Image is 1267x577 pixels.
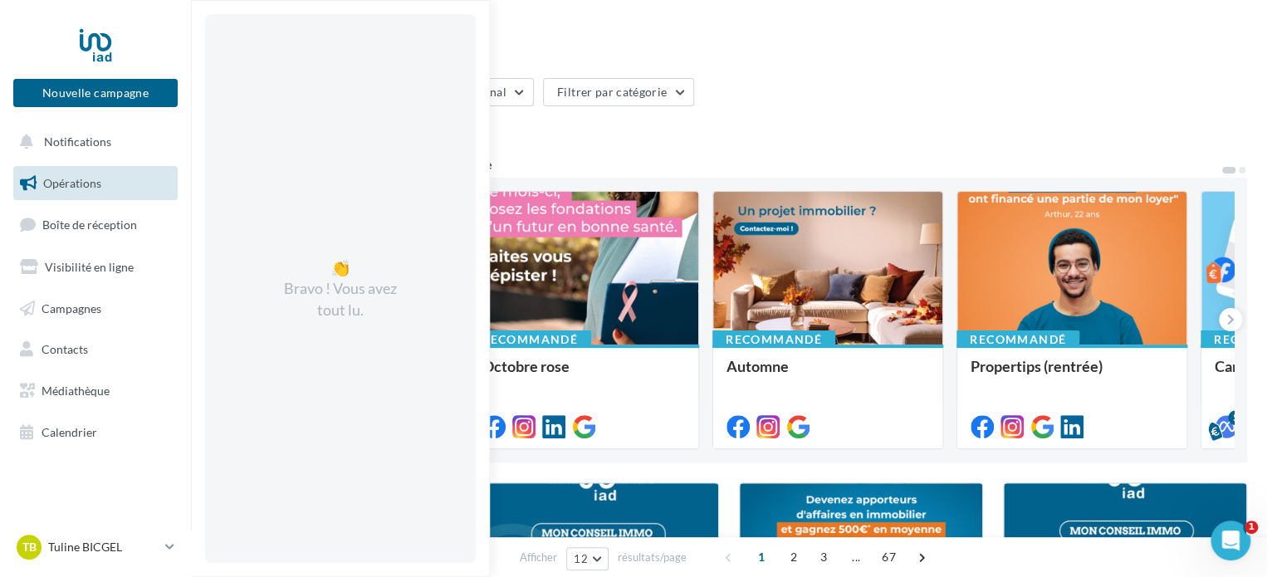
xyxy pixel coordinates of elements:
[210,218,316,236] p: Environ 8 minutes
[266,424,332,491] button: Aide
[211,158,1221,171] div: 5 opérations recommandées par votre enseigne
[199,424,266,491] button: Tâches
[10,415,181,450] a: Calendrier
[64,316,289,369] div: 👉 Assurez-vous d' de vos pages.
[64,386,289,456] div: 👉 Pour Instagram, vous devez obligatoirement utiliser un ET le
[1245,521,1258,534] span: 1
[64,423,288,453] b: relier à votre page Facebook.
[10,374,181,408] a: Médiathèque
[42,384,110,398] span: Médiathèque
[42,301,101,315] span: Campagnes
[72,145,305,161] a: [EMAIL_ADDRESS][DOMAIN_NAME]
[42,342,88,356] span: Contacts
[286,466,312,477] span: Aide
[66,424,133,491] button: Actualités
[13,531,178,563] a: TB Tuline BICGEL
[10,291,181,326] a: Campagnes
[10,332,181,367] a: Contacts
[107,178,258,195] div: Service-Client de Digitaleo
[10,125,174,159] button: Notifications
[23,124,309,164] div: Suivez ce pas à pas et si besoin, écrivez-nous à
[64,318,278,366] b: utiliser un profil Facebook et d'être administrateur
[10,166,181,201] a: Opérations
[780,544,807,570] span: 2
[875,544,903,570] span: 67
[291,7,321,37] div: Fermer
[468,330,591,349] div: Recommandé
[10,250,181,285] a: Visibilité en ligne
[748,544,775,570] span: 1
[74,174,100,200] img: Profile image for Service-Client
[1228,410,1243,425] div: 5
[566,547,609,570] button: 12
[211,27,1247,51] div: Opérations marketing
[48,539,159,555] p: Tuline BICGEL
[13,79,178,107] button: Nouvelle campagne
[42,218,137,232] span: Boîte de réception
[543,78,694,106] button: Filtrer par catégorie
[135,7,199,36] h1: Tâches
[726,358,929,391] div: Automne
[133,424,199,491] button: Conversations
[971,358,1173,391] div: Propertips (rentrée)
[618,550,687,565] span: résultats/page
[45,260,134,274] span: Visibilité en ligne
[64,289,281,306] div: Associer Facebook à Digitaleo
[23,64,309,124] div: Débuter sur les Réseaux Sociaux
[956,330,1079,349] div: Recommandé
[31,283,301,310] div: 1Associer Facebook à Digitaleo
[10,207,181,242] a: Boîte de réception
[22,539,37,555] span: TB
[1211,521,1250,560] iframe: Intercom live chat
[71,466,128,477] span: Actualités
[43,176,101,190] span: Opérations
[44,134,111,149] span: Notifications
[843,544,869,570] span: ...
[12,466,54,477] span: Accueil
[482,358,685,391] div: Octobre rose
[210,466,255,477] span: Tâches
[574,552,588,565] span: 12
[135,466,218,477] span: Conversations
[520,550,557,565] span: Afficher
[17,218,67,236] p: 3 étapes
[42,425,97,439] span: Calendrier
[810,544,837,570] span: 3
[712,330,835,349] div: Recommandé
